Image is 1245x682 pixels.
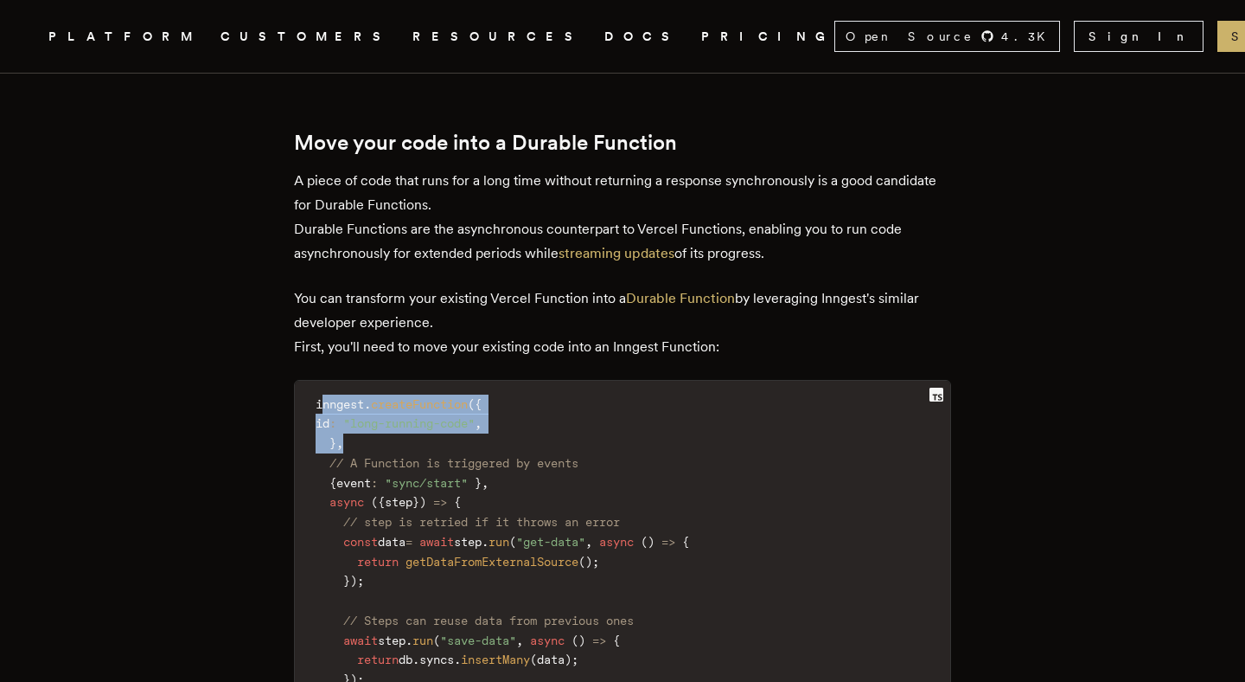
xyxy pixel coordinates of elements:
[475,397,482,411] span: {
[412,653,419,666] span: .
[385,495,412,509] span: step
[701,26,834,48] a: PRICING
[578,634,585,647] span: )
[343,416,475,430] span: "long-running-code"
[405,634,412,647] span: .
[329,456,578,470] span: // A Function is triggered by events
[592,634,606,647] span: =>
[454,653,461,666] span: .
[468,397,475,411] span: (
[294,131,951,155] h2: Move your code into a Durable Function
[592,555,599,569] span: ;
[294,169,951,266] p: A piece of code that runs for a long time without returning a response synchronously is a good ca...
[405,555,578,569] span: getDataFromExternalSource
[316,397,364,411] span: inngest
[585,555,592,569] span: )
[419,653,454,666] span: syncs
[343,634,378,647] span: await
[578,555,585,569] span: (
[419,535,454,549] span: await
[350,574,357,588] span: )
[516,634,523,647] span: ,
[571,653,578,666] span: ;
[661,535,675,549] span: =>
[412,634,433,647] span: run
[385,476,468,490] span: "sync/start"
[378,495,385,509] span: {
[329,416,336,430] span: :
[537,653,565,666] span: data
[509,535,516,549] span: (
[336,436,343,450] span: ,
[530,634,565,647] span: async
[412,495,419,509] span: }
[371,397,468,411] span: createFunction
[329,476,336,490] span: {
[626,290,735,306] a: Durable Function
[604,26,680,48] a: DOCS
[220,26,392,48] a: CUSTOMERS
[329,495,364,509] span: async
[48,26,200,48] button: PLATFORM
[565,653,571,666] span: )
[364,397,371,411] span: .
[294,286,951,359] p: You can transform your existing Vercel Function into a by leveraging Inngest's similar developer ...
[454,535,482,549] span: step
[613,634,620,647] span: {
[482,476,488,490] span: ,
[433,495,447,509] span: =>
[1074,21,1203,52] a: Sign In
[488,535,509,549] span: run
[440,634,516,647] span: "save-data"
[475,476,482,490] span: }
[357,653,399,666] span: return
[343,515,620,529] span: // step is retried if it throws an error
[648,535,654,549] span: )
[599,535,634,549] span: async
[419,495,426,509] span: )
[357,555,399,569] span: return
[343,574,350,588] span: }
[405,535,412,549] span: =
[371,476,378,490] span: :
[682,535,689,549] span: {
[378,535,405,549] span: data
[461,653,530,666] span: insertMany
[559,245,674,261] a: streaming updates
[329,436,336,450] span: }
[454,495,461,509] span: {
[357,574,364,588] span: ;
[371,495,378,509] span: (
[343,614,634,627] span: // Steps can reuse data from previous ones
[1001,28,1056,45] span: 4.3 K
[641,535,648,549] span: (
[516,535,585,549] span: "get-data"
[585,535,592,549] span: ,
[343,535,378,549] span: const
[433,634,440,647] span: (
[530,653,537,666] span: (
[399,653,412,666] span: db
[336,476,371,490] span: event
[571,634,578,647] span: (
[475,416,482,430] span: ,
[316,416,329,430] span: id
[482,535,488,549] span: .
[846,28,974,45] span: Open Source
[378,634,405,647] span: step
[412,26,584,48] button: RESOURCES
